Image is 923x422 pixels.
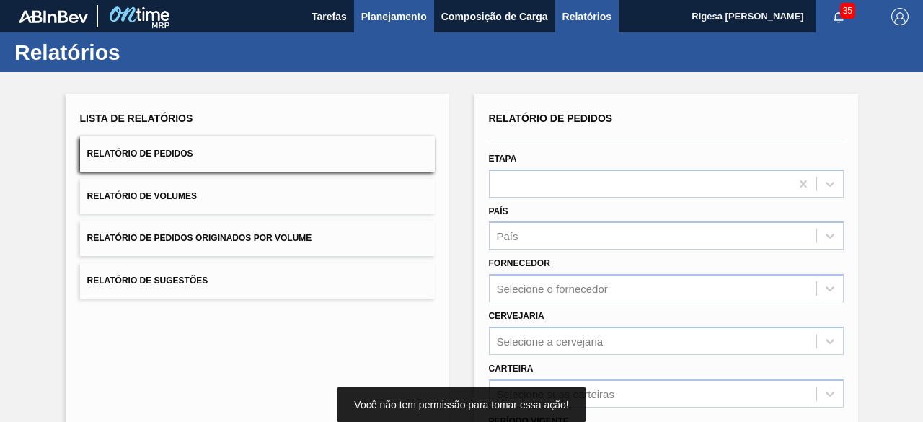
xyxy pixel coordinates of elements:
[87,233,312,243] span: Relatório de Pedidos Originados por Volume
[497,335,604,347] div: Selecione a cervejaria
[489,206,508,216] label: País
[312,8,347,25] span: Tarefas
[87,149,193,159] span: Relatório de Pedidos
[489,154,517,164] label: Etapa
[891,8,909,25] img: Logout
[19,10,88,23] img: TNhmsLtSVTkK8tSr43FrP2fwEKptu5GPRR3wAAAABJRU5ErkJggg==
[87,276,208,286] span: Relatório de Sugestões
[354,399,568,410] span: Você não tem permissão para tomar essa ação!
[80,113,193,124] span: Lista de Relatórios
[80,263,435,299] button: Relatório de Sugestões
[489,113,613,124] span: Relatório de Pedidos
[14,44,270,61] h1: Relatórios
[497,283,608,295] div: Selecione o fornecedor
[816,6,862,27] button: Notificações
[497,230,518,242] div: País
[80,136,435,172] button: Relatório de Pedidos
[489,258,550,268] label: Fornecedor
[489,311,544,321] label: Cervejaria
[87,191,197,201] span: Relatório de Volumes
[840,3,855,19] span: 35
[441,8,548,25] span: Composição de Carga
[80,179,435,214] button: Relatório de Volumes
[562,8,611,25] span: Relatórios
[80,221,435,256] button: Relatório de Pedidos Originados por Volume
[489,364,534,374] label: Carteira
[361,8,427,25] span: Planejamento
